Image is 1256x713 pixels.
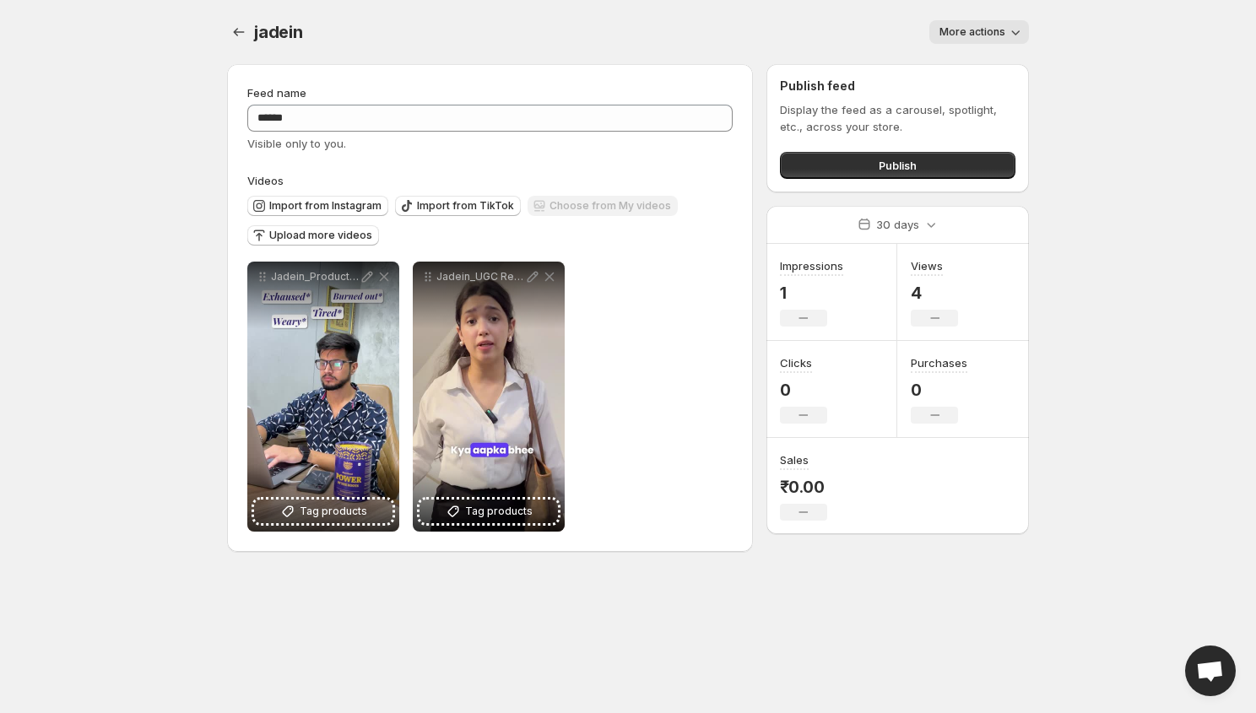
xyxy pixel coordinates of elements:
button: Import from TikTok [395,196,521,216]
p: Display the feed as a carousel, spotlight, etc., across your store. [780,101,1015,135]
p: 4 [911,283,958,303]
span: jadein [254,22,303,42]
button: Settings [227,20,251,44]
span: More actions [939,25,1005,39]
h3: Impressions [780,257,843,274]
div: Jadein_Product Reel 1_Draft 02Tag products [247,262,399,532]
h3: Purchases [911,354,967,371]
p: ₹0.00 [780,477,827,497]
span: Tag products [300,503,367,520]
p: Jadein_UGC Reel_Draft 04 [436,270,524,284]
span: Feed name [247,86,306,100]
p: Jadein_Product Reel 1_Draft 02 [271,270,359,284]
span: Import from Instagram [269,199,382,213]
p: 1 [780,283,843,303]
span: Import from TikTok [417,199,514,213]
button: Publish [780,152,1015,179]
button: Upload more videos [247,225,379,246]
span: Visible only to you. [247,137,346,150]
button: More actions [929,20,1029,44]
h3: Clicks [780,354,812,371]
button: Import from Instagram [247,196,388,216]
h3: Sales [780,451,809,468]
span: Tag products [465,503,533,520]
span: Publish [879,157,917,174]
p: 30 days [876,216,919,233]
p: 0 [911,380,967,400]
div: Open chat [1185,645,1236,696]
h2: Publish feed [780,78,1015,95]
span: Videos [247,174,284,187]
span: Upload more videos [269,229,372,242]
button: Tag products [254,500,392,523]
div: Jadein_UGC Reel_Draft 04Tag products [413,262,565,532]
h3: Views [911,257,943,274]
p: 0 [780,380,827,400]
button: Tag products [420,500,558,523]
